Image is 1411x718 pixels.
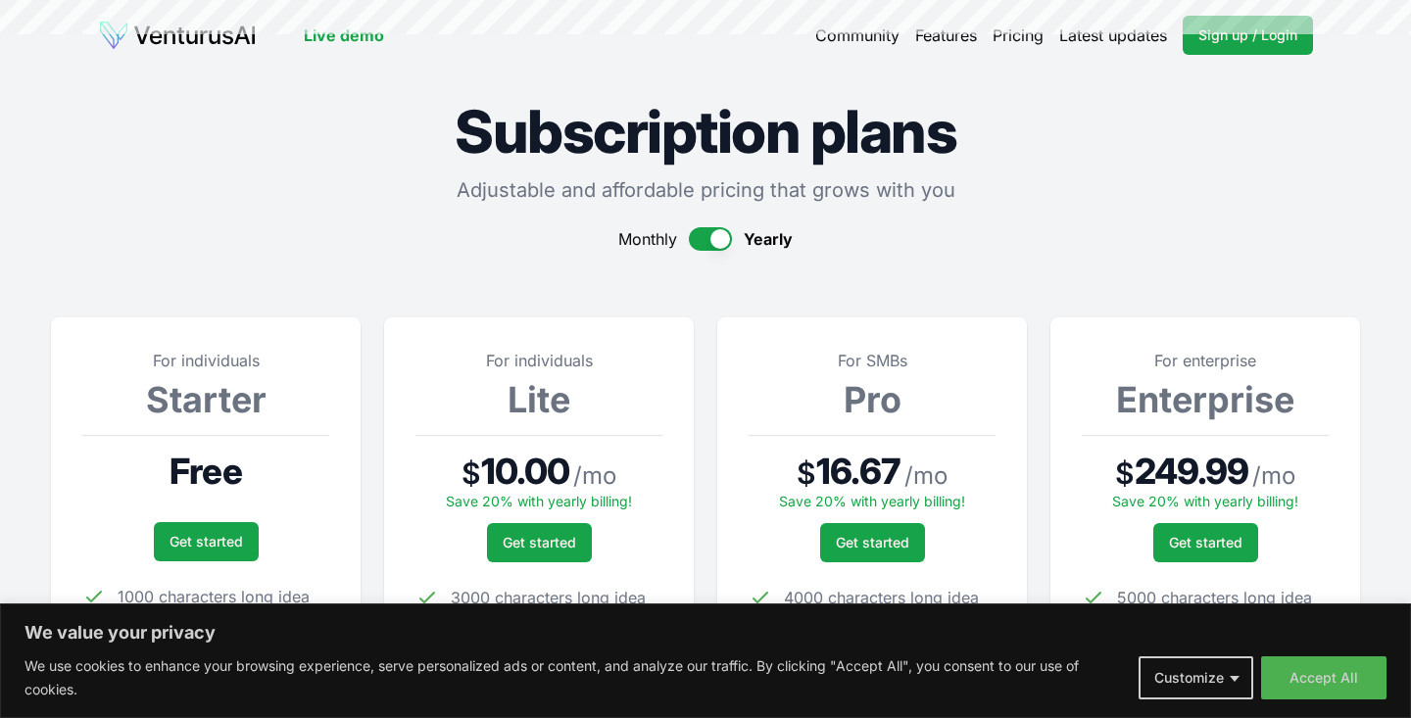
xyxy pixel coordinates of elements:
[487,523,592,562] a: Get started
[618,227,677,251] span: Monthly
[415,380,662,419] h3: Lite
[749,349,996,372] p: For SMBs
[815,24,900,47] a: Community
[779,493,965,509] span: Save 20% with yearly billing!
[154,522,259,561] a: Get started
[1261,656,1387,699] button: Accept All
[797,455,816,491] span: $
[573,460,616,492] span: / mo
[749,380,996,419] h3: Pro
[1198,25,1297,45] span: Sign up / Login
[170,452,241,491] span: Free
[1059,24,1167,47] a: Latest updates
[415,349,662,372] p: For individuals
[82,380,329,419] h3: Starter
[993,24,1044,47] a: Pricing
[24,621,1387,645] p: We value your privacy
[915,24,977,47] a: Features
[24,654,1124,701] p: We use cookies to enhance your browsing experience, serve personalized ads or content, and analyz...
[1139,656,1253,699] button: Customize
[1082,349,1329,372] p: For enterprise
[816,452,900,491] span: 16.67
[1115,455,1135,491] span: $
[1112,493,1298,509] span: Save 20% with yearly billing!
[118,585,310,608] span: 1000 characters long idea
[744,227,793,251] span: Yearly
[481,452,570,491] span: 10.00
[784,586,979,609] span: 4000 characters long idea
[51,176,1360,204] p: Adjustable and affordable pricing that grows with you
[451,586,646,609] span: 3000 characters long idea
[820,523,925,562] a: Get started
[1183,16,1313,55] a: Sign up / Login
[304,24,384,47] a: Live demo
[82,349,329,372] p: For individuals
[1082,380,1329,419] h3: Enterprise
[98,20,257,51] img: logo
[1135,452,1249,491] span: 249.99
[1117,586,1312,609] span: 5000 characters long idea
[1252,460,1295,492] span: / mo
[462,455,481,491] span: $
[1153,523,1258,562] a: Get started
[446,493,632,509] span: Save 20% with yearly billing!
[904,460,948,492] span: / mo
[51,102,1360,161] h1: Subscription plans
